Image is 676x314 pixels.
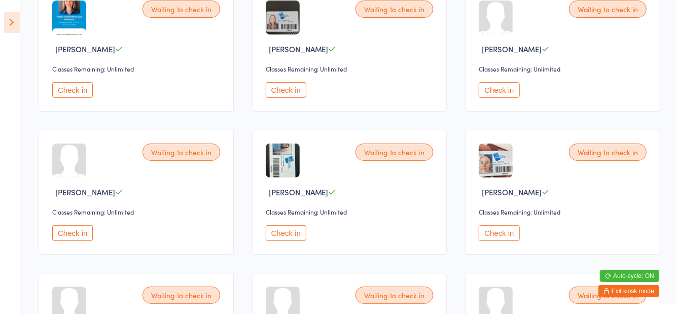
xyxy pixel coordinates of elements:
[479,64,650,73] div: Classes Remaining: Unlimited
[266,64,437,73] div: Classes Remaining: Unlimited
[143,144,220,161] div: Waiting to check in
[600,270,659,282] button: Auto-cycle: ON
[569,287,647,304] div: Waiting to check in
[355,144,433,161] div: Waiting to check in
[598,285,659,297] button: Exit kiosk mode
[569,1,647,18] div: Waiting to check in
[479,207,650,216] div: Classes Remaining: Unlimited
[52,207,223,216] div: Classes Remaining: Unlimited
[269,44,329,54] span: [PERSON_NAME]
[55,187,115,197] span: [PERSON_NAME]
[355,287,433,304] div: Waiting to check in
[355,1,433,18] div: Waiting to check in
[52,82,93,98] button: Check in
[52,225,93,241] button: Check in
[55,44,115,54] span: [PERSON_NAME]
[266,1,300,34] img: image1663043083.png
[52,1,86,34] img: image1708401589.png
[482,187,542,197] span: [PERSON_NAME]
[269,187,329,197] span: [PERSON_NAME]
[479,82,519,98] button: Check in
[479,225,519,241] button: Check in
[266,225,306,241] button: Check in
[266,207,437,216] div: Classes Remaining: Unlimited
[143,287,220,304] div: Waiting to check in
[266,144,300,178] img: image1684397123.png
[482,44,542,54] span: [PERSON_NAME]
[266,82,306,98] button: Check in
[52,64,223,73] div: Classes Remaining: Unlimited
[143,1,220,18] div: Waiting to check in
[479,144,513,178] img: image1660538334.png
[569,144,647,161] div: Waiting to check in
